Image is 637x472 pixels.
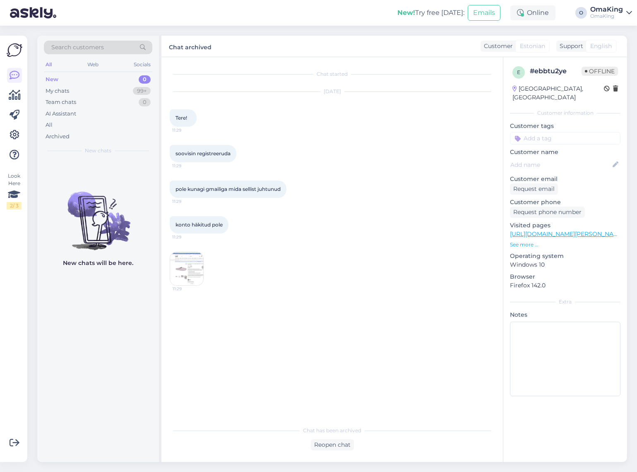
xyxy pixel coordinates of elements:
[311,439,354,450] div: Reopen chat
[46,87,69,95] div: My chats
[46,98,76,106] div: Team chats
[517,69,520,75] span: e
[510,272,620,281] p: Browser
[172,198,203,205] span: 11:29
[139,75,151,84] div: 0
[556,42,583,51] div: Support
[175,186,281,192] span: pole kunagi gmailiga mida sellist juhtunud
[173,286,204,292] span: 11:29
[582,67,618,76] span: Offline
[510,183,558,195] div: Request email
[510,122,620,130] p: Customer tags
[520,42,545,51] span: Estonian
[44,59,53,70] div: All
[510,132,620,144] input: Add a tag
[132,59,152,70] div: Socials
[481,42,513,51] div: Customer
[172,163,203,169] span: 11:29
[46,132,70,141] div: Archived
[46,121,53,129] div: All
[590,6,623,13] div: OmaKing
[510,148,620,157] p: Customer name
[510,241,620,248] p: See more ...
[510,175,620,183] p: Customer email
[510,298,620,306] div: Extra
[590,6,632,19] a: OmaKingOmaKing
[510,207,585,218] div: Request phone number
[175,222,223,228] span: konto häkitud pole
[468,5,500,21] button: Emails
[133,87,151,95] div: 99+
[37,177,159,251] img: No chats
[510,109,620,117] div: Customer information
[46,110,76,118] div: AI Assistant
[63,259,133,267] p: New chats will be here.
[510,311,620,319] p: Notes
[510,160,611,169] input: Add name
[51,43,104,52] span: Search customers
[510,198,620,207] p: Customer phone
[510,260,620,269] p: Windows 10
[590,42,612,51] span: English
[510,230,624,238] a: [URL][DOMAIN_NAME][PERSON_NAME]
[170,252,203,285] img: Attachment
[397,8,464,18] div: Try free [DATE]:
[170,70,495,78] div: Chat started
[303,427,361,434] span: Chat has been archived
[139,98,151,106] div: 0
[7,202,22,210] div: 2 / 3
[510,221,620,230] p: Visited pages
[530,66,582,76] div: # ebbtu2ye
[172,234,203,240] span: 11:29
[510,281,620,290] p: Firefox 142.0
[169,41,212,52] label: Chat archived
[512,84,604,102] div: [GEOGRAPHIC_DATA], [GEOGRAPHIC_DATA]
[175,115,187,121] span: Tere!
[7,42,22,58] img: Askly Logo
[7,172,22,210] div: Look Here
[85,147,111,154] span: New chats
[575,7,587,19] div: O
[46,75,58,84] div: New
[510,5,555,20] div: Online
[172,127,203,133] span: 11:29
[510,252,620,260] p: Operating system
[590,13,623,19] div: OmaKing
[86,59,100,70] div: Web
[170,88,495,95] div: [DATE]
[397,9,415,17] b: New!
[175,150,231,157] span: soovisin registreeruda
